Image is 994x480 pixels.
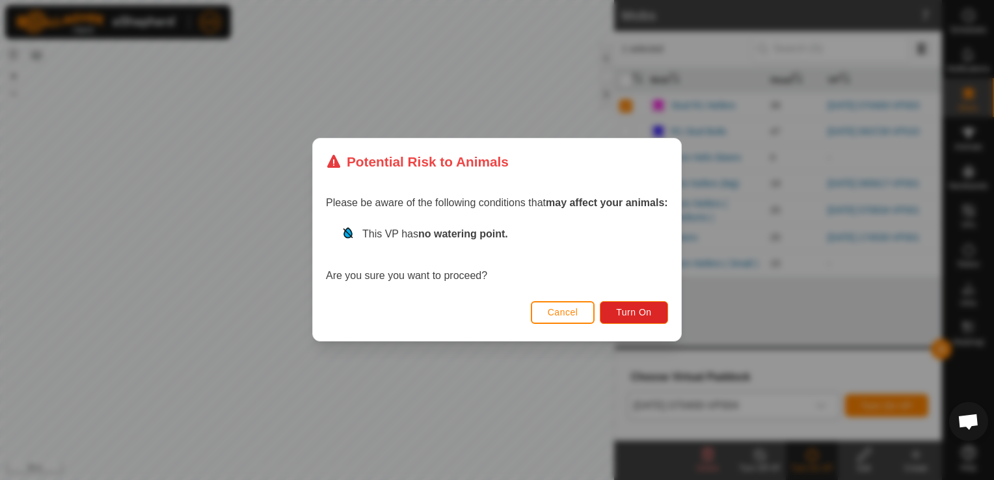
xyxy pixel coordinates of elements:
[362,229,508,240] span: This VP has
[326,152,509,172] div: Potential Risk to Animals
[326,198,668,209] span: Please be aware of the following conditions that
[617,308,652,318] span: Turn On
[548,308,578,318] span: Cancel
[546,198,668,209] strong: may affect your animals:
[949,402,988,441] a: Open chat
[600,301,668,324] button: Turn On
[418,229,508,240] strong: no watering point.
[531,301,595,324] button: Cancel
[326,227,668,284] div: Are you sure you want to proceed?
